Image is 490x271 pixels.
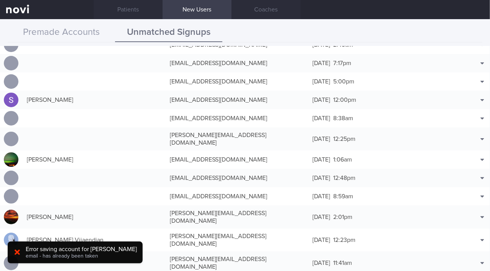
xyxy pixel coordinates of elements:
[333,175,355,181] span: 12:48pm
[166,111,309,126] div: [EMAIL_ADDRESS][DOMAIN_NAME]
[166,189,309,204] div: [EMAIL_ADDRESS][DOMAIN_NAME]
[312,42,330,48] span: [DATE]
[333,78,354,85] span: 5:00pm
[312,97,330,103] span: [DATE]
[26,245,137,253] div: Error saving account for [PERSON_NAME]
[333,157,352,163] span: 1:06am
[312,175,330,181] span: [DATE]
[333,60,351,66] span: 7:17pm
[312,136,330,142] span: [DATE]
[166,229,309,251] div: [PERSON_NAME][EMAIL_ADDRESS][DOMAIN_NAME]
[166,92,309,108] div: [EMAIL_ADDRESS][DOMAIN_NAME]
[333,97,356,103] span: 12:00pm
[166,170,309,186] div: [EMAIL_ADDRESS][DOMAIN_NAME]
[312,115,330,121] span: [DATE]
[333,193,353,199] span: 8:59am
[312,78,330,85] span: [DATE]
[115,23,222,42] button: Unmatched Signups
[166,206,309,229] div: [PERSON_NAME][EMAIL_ADDRESS][DOMAIN_NAME]
[312,60,330,66] span: [DATE]
[333,115,353,121] span: 8:38am
[312,157,330,163] span: [DATE]
[23,152,166,167] div: [PERSON_NAME]
[23,209,166,225] div: [PERSON_NAME]
[333,42,353,48] span: 2:49am
[23,232,166,248] div: [PERSON_NAME] Vijaendian
[333,260,352,266] span: 11:41am
[23,92,166,108] div: [PERSON_NAME]
[333,214,352,220] span: 2:01pm
[8,23,115,42] button: Premade Accounts
[312,237,330,243] span: [DATE]
[333,136,355,142] span: 12:25pm
[166,152,309,167] div: [EMAIL_ADDRESS][DOMAIN_NAME]
[333,237,355,243] span: 12:23pm
[312,214,330,220] span: [DATE]
[26,253,98,259] span: email - has already been taken
[166,74,309,89] div: [EMAIL_ADDRESS][DOMAIN_NAME]
[312,260,330,266] span: [DATE]
[312,193,330,199] span: [DATE]
[166,127,309,150] div: [PERSON_NAME][EMAIL_ADDRESS][DOMAIN_NAME]
[166,56,309,71] div: [EMAIL_ADDRESS][DOMAIN_NAME]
